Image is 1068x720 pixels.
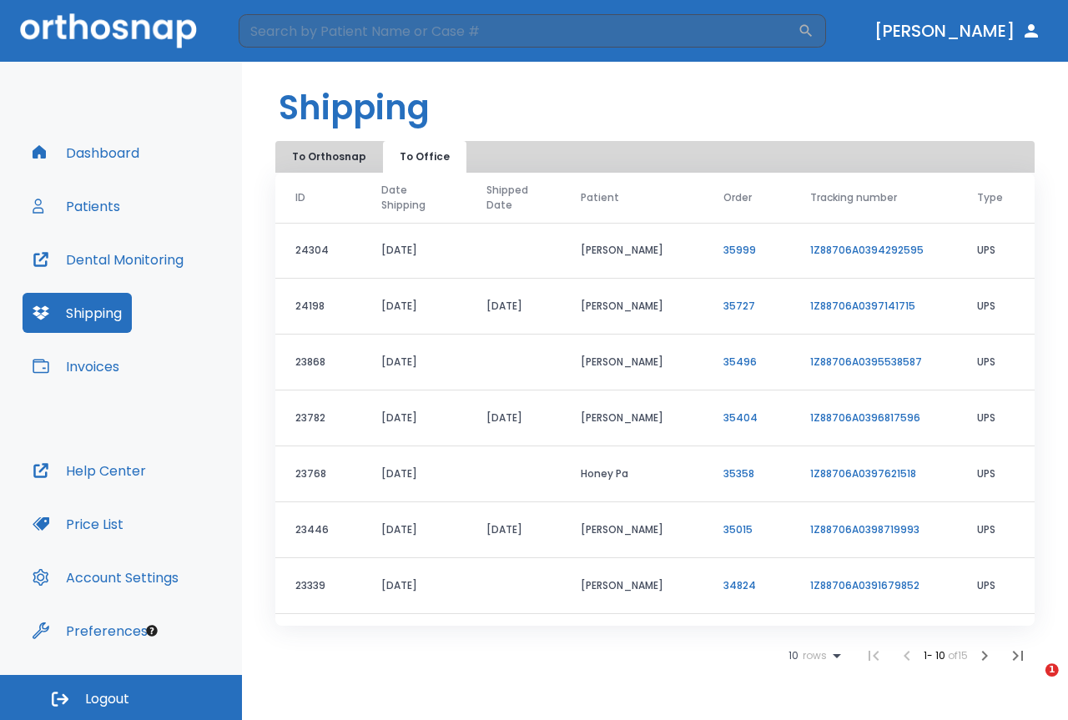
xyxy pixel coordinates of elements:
h1: Shipping [279,83,430,133]
span: rows [798,650,827,662]
td: [PERSON_NAME] [561,502,704,558]
span: Logout [85,690,129,708]
button: Account Settings [23,557,189,597]
button: Shipping [23,293,132,333]
td: Honey Pa [561,614,704,670]
button: Invoices [23,346,129,386]
button: Patients [23,186,130,226]
img: Orthosnap [20,13,197,48]
span: Date Shipping [381,183,435,213]
span: of 15 [948,648,968,662]
div: tabs [279,141,470,173]
span: 10 [788,650,798,662]
td: [DATE] [361,223,466,279]
td: [DATE] [361,614,466,670]
a: 1Z88706A0394292595 [810,243,924,257]
span: 1 - 10 [924,648,948,662]
a: 1Z88706A0397621518 [810,466,916,481]
button: [PERSON_NAME] [868,16,1048,46]
td: UPS [957,558,1035,614]
span: Order [723,190,752,205]
td: [DATE] [361,446,466,502]
td: [PERSON_NAME] [561,223,704,279]
a: 1Z88706A0397141715 [810,299,915,313]
td: 23768 [275,446,361,502]
td: UPS [957,335,1035,390]
iframe: Intercom live chat [1011,663,1051,703]
td: 24198 [275,279,361,335]
button: Price List [23,504,133,544]
button: To Office [383,141,466,173]
td: 24304 [275,223,361,279]
a: 35999 [723,243,756,257]
button: Help Center [23,451,156,491]
button: To Orthosnap [279,141,380,173]
td: 23446 [275,502,361,558]
td: [PERSON_NAME] [561,335,704,390]
td: 23782 [275,390,361,446]
span: ID [295,190,305,205]
button: Dental Monitoring [23,239,194,279]
span: Tracking number [810,190,897,205]
a: 35015 [723,522,753,536]
a: 1Z88706A0395538587 [810,355,922,369]
td: UPS [957,390,1035,446]
td: UPS [957,279,1035,335]
td: Honey Pa [561,446,704,502]
td: [DATE] [361,502,466,558]
span: Shipped Date [486,183,541,213]
span: Patient [581,190,619,205]
td: UPS [957,502,1035,558]
a: 35404 [723,410,758,425]
td: [DATE] [466,502,561,558]
td: [DATE] [466,390,561,446]
a: 35727 [723,299,755,313]
td: 23868 [275,335,361,390]
td: [DATE] [361,390,466,446]
td: [DATE] [361,558,466,614]
a: 1Z88706A0398719993 [810,522,919,536]
a: 34824 [723,578,756,592]
span: Type [977,190,1003,205]
button: Dashboard [23,133,149,173]
td: [DATE] [361,279,466,335]
input: Search by Patient Name or Case # [239,14,798,48]
button: Preferences [23,611,158,651]
a: 35496 [723,355,757,369]
td: [DATE] [466,614,561,670]
td: [DATE] [466,279,561,335]
td: [PERSON_NAME] [561,558,704,614]
span: 1 [1045,663,1059,677]
td: [DATE] [361,335,466,390]
td: 23330 [275,614,361,670]
a: 1Z88706A0396817596 [810,410,920,425]
td: [PERSON_NAME] [561,279,704,335]
div: Tooltip anchor [144,623,159,638]
td: 23339 [275,558,361,614]
a: 1Z88706A0391679852 [810,578,919,592]
td: UPS [957,223,1035,279]
td: UPS [957,614,1035,670]
td: [PERSON_NAME] [561,390,704,446]
a: 35358 [723,466,754,481]
td: UPS [957,446,1035,502]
